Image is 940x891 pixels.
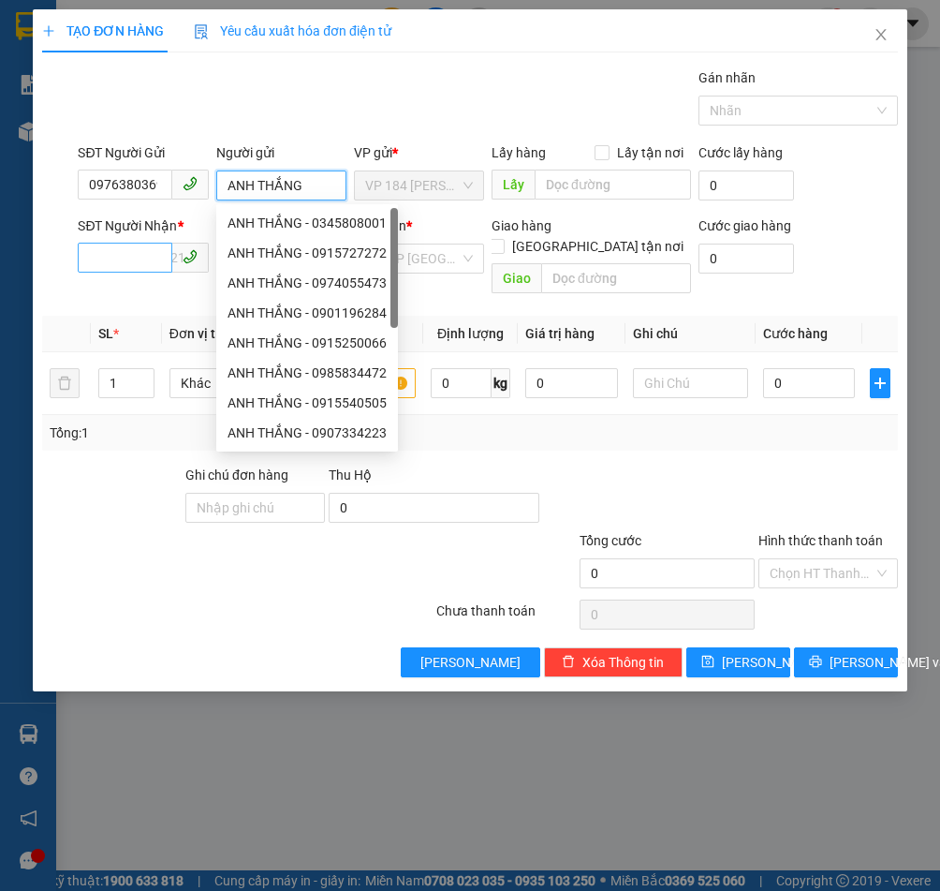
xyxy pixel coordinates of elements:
span: VP 184 Nguyễn Văn Trỗi - HCM [365,171,473,200]
span: kg [492,368,510,398]
div: ANH THẮNG - 0345808001 [216,208,398,238]
div: 0909993709 [16,106,166,132]
label: Gán nhãn [698,70,756,85]
div: ANH THẮNG - 0915250066 [216,328,398,358]
span: Nhận: [179,18,224,37]
img: icon [194,24,209,39]
button: Close [855,9,907,62]
span: Cước hàng [763,326,828,341]
input: Ghi chú đơn hàng [185,493,325,523]
label: Cước lấy hàng [698,145,783,160]
div: ANH THẮNG - 0974055473 [228,273,387,293]
span: VPVT [206,110,276,142]
span: close [874,27,889,42]
span: delete [562,655,575,670]
span: Định lượng [437,326,504,341]
span: Xóa Thông tin [582,652,664,673]
div: ANH THẮNG - 0345808001 [228,213,387,233]
div: ANH THẮNG - 0915727272 [228,243,387,263]
span: phone [183,176,198,191]
div: SĐT Người Gửi [78,142,208,163]
label: Ghi chú đơn hàng [185,468,288,483]
button: printer[PERSON_NAME] và In [794,647,898,677]
span: Lấy hàng [492,145,546,160]
span: plus [42,24,55,37]
span: Khác [181,369,274,397]
div: SĐT Người Nhận [78,215,208,236]
div: VP gửi [354,142,484,163]
label: Cước giao hàng [698,218,791,233]
div: VP 108 [PERSON_NAME] [179,16,330,61]
div: [PERSON_NAME] [179,61,330,83]
span: DĐ: [179,120,206,140]
span: Lấy tận nơi [610,142,691,163]
span: Yêu cầu xuất hóa đơn điện tử [194,23,391,38]
label: Hình thức thanh toán [758,533,883,548]
div: ANH THẮNG - 0985834472 [216,358,398,388]
span: Lấy [492,170,535,200]
div: Người gửi [216,142,346,163]
span: phone [183,249,198,264]
button: plus [870,368,890,398]
span: save [701,655,714,670]
div: ANH THẮNG - 0901196284 [216,298,398,328]
div: ANH THẮNG - 0907334223 [228,423,387,443]
input: 0 [525,368,617,398]
button: deleteXóa Thông tin [544,647,683,677]
div: ANH THẮNG - 0915540505 [216,388,398,418]
span: printer [809,655,822,670]
span: Giao [492,263,541,293]
div: Chưa thanh toán [434,601,578,633]
input: Ghi Chú [633,368,749,398]
span: [PERSON_NAME] [722,652,822,673]
span: Thu Hộ [329,468,372,483]
input: Dọc đường [535,170,691,200]
div: 0916555484 [179,83,330,110]
span: Giao hàng [492,218,551,233]
div: ANH THẮNG - 0915727272 [216,238,398,268]
span: Giá trị hàng [525,326,595,341]
span: Đơn vị tính [169,326,240,341]
button: save[PERSON_NAME] [686,647,790,677]
div: VP 184 [PERSON_NAME] - HCM [16,16,166,83]
div: ANH THẮNG - 0915250066 [228,333,387,353]
span: Gửi: [16,18,45,37]
div: ANH THẮNG - 0901196284 [228,303,387,323]
div: ANH THẮNG - 0907334223 [216,418,398,448]
span: TẠO ĐƠN HÀNG [42,23,164,38]
span: plus [871,376,889,391]
input: Dọc đường [541,263,691,293]
span: Tổng cước [580,533,641,548]
th: Ghi chú [625,316,756,352]
input: Cước lấy hàng [698,171,794,200]
div: ANH THẮNG - 0915540505 [228,393,387,413]
button: [PERSON_NAME] [401,647,540,677]
div: CHÚ THANH [16,83,166,106]
div: ANH THẮNG - 0974055473 [216,268,398,298]
span: [GEOGRAPHIC_DATA] tận nơi [505,236,691,257]
span: SL [98,326,113,341]
button: delete [50,368,80,398]
input: Cước giao hàng [698,244,794,274]
div: ANH THẮNG - 0985834472 [228,363,387,383]
span: [PERSON_NAME] [420,652,521,673]
div: Tổng: 1 [50,423,365,443]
